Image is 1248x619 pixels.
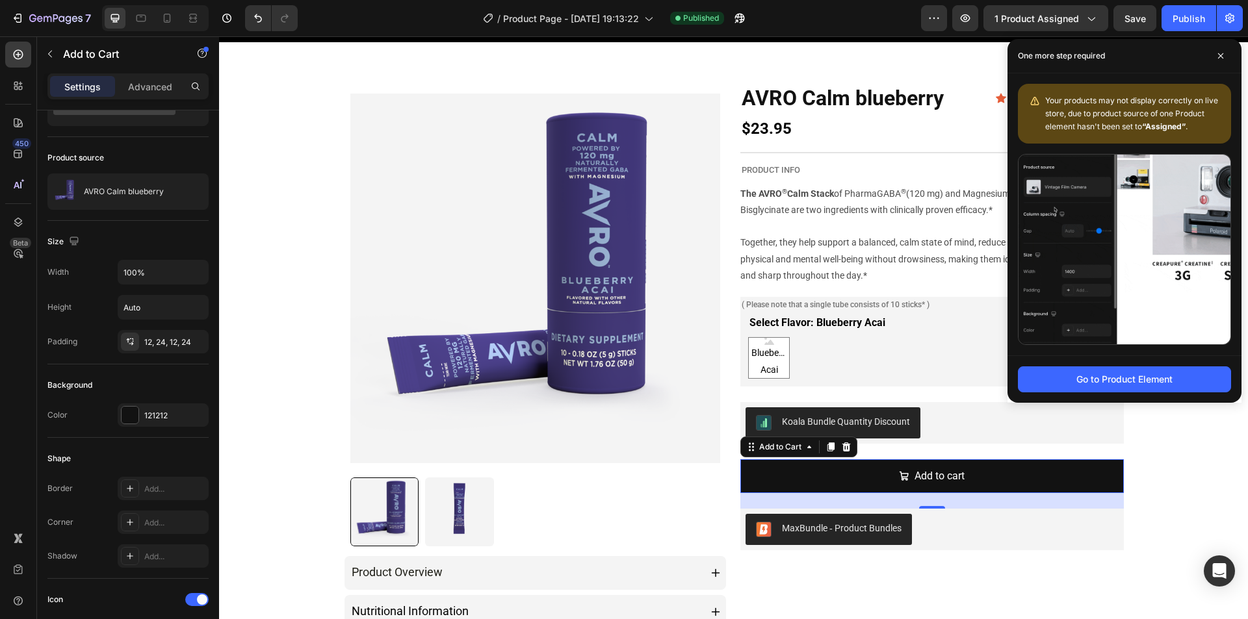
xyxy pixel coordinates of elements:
[1204,555,1235,587] div: Open Intercom Messenger
[144,410,205,422] div: 121212
[523,126,903,141] p: PRODUCT INFO
[47,483,73,494] div: Border
[47,152,104,164] div: Product source
[521,423,905,457] button: Add to cart
[1018,49,1105,62] p: One more step required
[530,309,570,341] span: Blueberry Acai
[47,516,73,528] div: Corner
[85,10,91,26] p: 7
[563,151,568,159] sup: ®
[537,485,552,501] img: CIbNuMK9p4ADEAE=.png
[47,379,92,391] div: Background
[10,238,31,248] div: Beta
[983,5,1108,31] button: 1 product assigned
[1162,5,1216,31] button: Publish
[118,296,208,319] input: Auto
[53,179,79,205] img: product feature img
[1142,121,1186,131] b: “Assigned”
[526,371,701,402] button: Koala Bundle Quantity Discount
[683,12,719,24] span: Published
[615,152,682,162] span: of PharmaGABA
[1113,5,1156,31] button: Save
[47,233,82,251] div: Size
[47,336,77,347] div: Padding
[47,594,63,605] div: Icon
[144,551,205,562] div: Add...
[843,55,892,67] span: 11 Reviews
[526,477,693,509] button: MaxBundle ‑ Product Bundles
[64,80,101,94] p: Settings
[84,187,164,196] p: AVRO Calm blueberry
[47,453,71,464] div: Shape
[521,77,905,108] div: $23.95
[563,379,691,392] div: Koala Bundle Quantity Discount
[12,138,31,149] div: 450
[523,264,710,273] span: ( Please note that a single tube consists of 10 sticks* )
[1018,366,1231,392] button: Go to Product Element
[47,266,69,278] div: Width
[537,379,552,394] img: COGWoM-s-4MDEAE=.png
[47,301,71,313] div: Height
[144,483,205,495] div: Add...
[63,46,174,62] p: Add to Cart
[521,152,891,179] span: (120 mg) and Magnesium (100 mg) as Magnesium Bisglycinate are two ingredients with clinically pro...
[843,57,892,66] a: 11 Reviews
[521,152,615,162] strong: The AVRO Calm Stack
[503,12,639,25] span: Product Page - [DATE] 19:13:22
[47,409,68,421] div: Color
[144,336,205,348] div: 12, 24, 12, 24
[563,485,682,499] div: MaxBundle ‑ Product Bundles
[521,201,892,244] span: Together, they help support a balanced, calm state of mind, reduce anxiety, and support both phys...
[695,431,746,449] div: Add to cart
[144,517,205,529] div: Add...
[1076,372,1173,386] div: Go to Product Element
[521,47,777,77] h2: AVRO Calm blueberry
[994,12,1079,25] span: 1 product assigned
[538,405,585,416] div: Add to Cart
[1045,95,1218,131] span: Your products may not display correctly on live store, due to product source of one Product eleme...
[682,151,687,159] sup: ®
[128,80,172,94] p: Advanced
[1173,12,1205,25] div: Publish
[219,36,1248,619] iframe: To enrich screen reader interactions, please activate Accessibility in Grammarly extension settings
[47,550,77,562] div: Shadow
[118,260,208,284] input: Auto
[5,5,97,31] button: 7
[497,12,500,25] span: /
[529,277,668,296] legend: Select Flavor: Blueberry Acai
[1124,13,1146,24] span: Save
[245,5,298,31] div: Undo/Redo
